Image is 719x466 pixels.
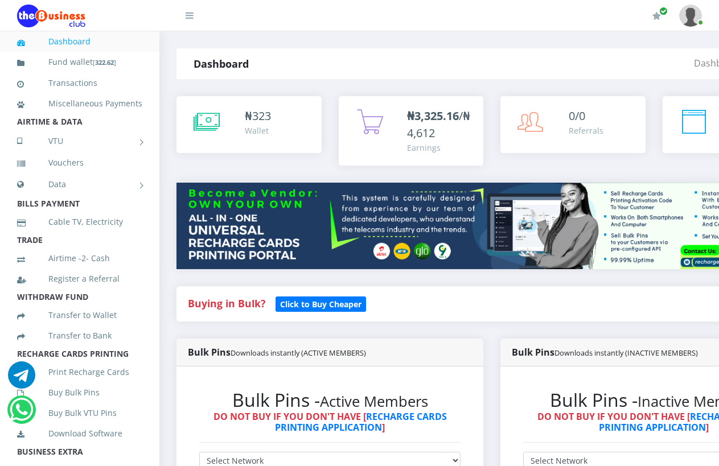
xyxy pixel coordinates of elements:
[17,266,142,292] a: Register a Referral
[554,348,698,358] small: Downloads instantly (INACTIVE MEMBERS)
[17,302,142,328] a: Transfer to Wallet
[17,150,142,176] a: Vouchers
[569,108,585,123] span: 0/0
[320,391,428,411] small: Active Members
[188,346,366,358] strong: Bulk Pins
[17,70,142,96] a: Transactions
[17,245,142,271] a: Airtime -2- Cash
[280,299,361,310] b: Click to Buy Cheaper
[659,7,668,15] span: Renew/Upgrade Subscription
[679,5,702,27] img: User
[407,142,473,154] div: Earnings
[245,125,271,137] div: Wallet
[339,96,484,166] a: ₦3,325.16/₦4,612 Earnings
[188,296,265,310] strong: Buying in Bulk?
[569,125,603,137] div: Referrals
[652,11,661,20] i: Renew/Upgrade Subscription
[176,96,322,153] a: ₦323 Wallet
[17,380,142,406] a: Buy Bulk Pins
[17,209,142,235] a: Cable TV, Electricity
[500,96,646,153] a: 0/0 Referrals
[17,359,142,385] a: Print Recharge Cards
[275,410,447,434] a: RECHARGE CARDS PRINTING APPLICATION
[10,405,33,423] a: Chat for support
[17,170,142,199] a: Data
[199,389,461,411] h2: Bulk Pins -
[8,370,35,389] a: Chat for support
[93,58,116,67] small: [ ]
[407,108,470,141] span: /₦4,612
[17,323,142,349] a: Transfer to Bank
[512,346,698,358] strong: Bulk Pins
[231,348,366,358] small: Downloads instantly (ACTIVE MEMBERS)
[17,49,142,76] a: Fund wallet[322.62]
[17,5,85,27] img: Logo
[17,127,142,155] a: VTU
[213,410,447,434] strong: DO NOT BUY IF YOU DON'T HAVE [ ]
[407,108,459,123] b: ₦3,325.16
[276,296,366,310] a: Click to Buy Cheaper
[17,420,142,447] a: Download Software
[17,90,142,117] a: Miscellaneous Payments
[252,108,271,123] span: 323
[245,108,271,125] div: ₦
[194,57,249,71] strong: Dashboard
[17,28,142,55] a: Dashboard
[95,58,114,67] b: 322.62
[17,400,142,426] a: Buy Bulk VTU Pins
